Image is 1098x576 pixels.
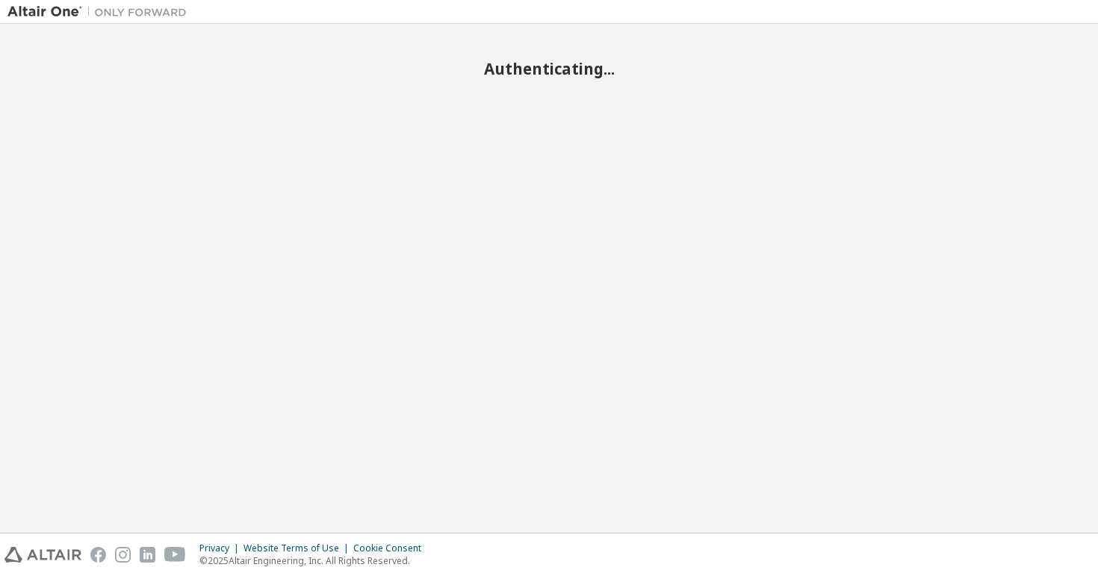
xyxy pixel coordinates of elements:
div: Privacy [199,542,244,554]
div: Website Terms of Use [244,542,353,554]
h2: Authenticating... [7,59,1091,78]
img: altair_logo.svg [4,547,81,563]
img: youtube.svg [164,547,186,563]
img: instagram.svg [115,547,131,563]
p: © 2025 Altair Engineering, Inc. All Rights Reserved. [199,554,430,567]
img: facebook.svg [90,547,106,563]
div: Cookie Consent [353,542,430,554]
img: Altair One [7,4,194,19]
img: linkedin.svg [140,547,155,563]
